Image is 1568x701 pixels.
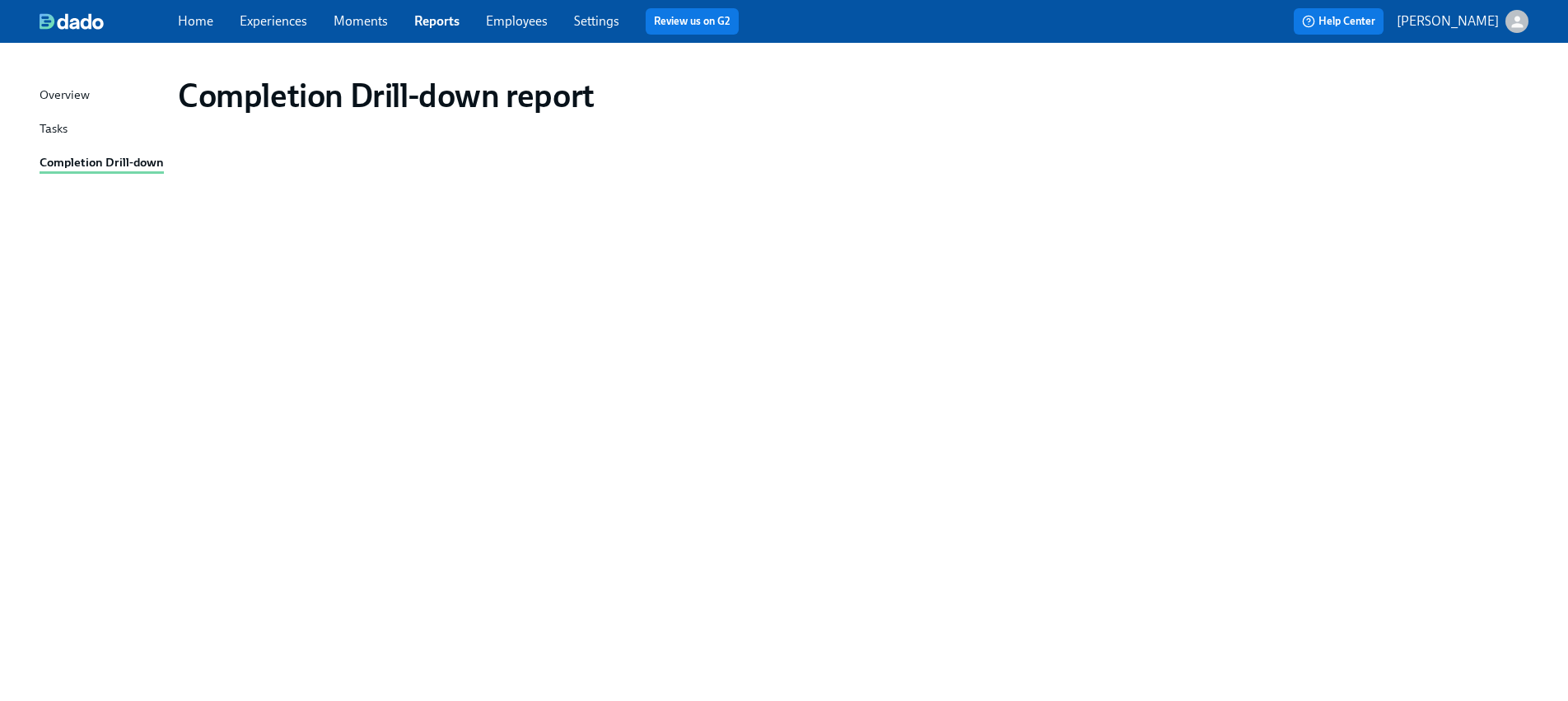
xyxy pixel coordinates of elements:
[654,13,730,30] a: Review us on G2
[1397,10,1528,33] button: [PERSON_NAME]
[240,13,307,29] a: Experiences
[40,119,68,140] div: Tasks
[646,8,739,35] button: Review us on G2
[40,153,164,174] div: Completion Drill-down
[1302,13,1375,30] span: Help Center
[1397,12,1499,30] p: [PERSON_NAME]
[40,86,90,106] div: Overview
[574,13,619,29] a: Settings
[178,76,595,115] h1: Completion Drill-down report
[40,86,165,106] a: Overview
[486,13,548,29] a: Employees
[1294,8,1384,35] button: Help Center
[40,153,165,174] a: Completion Drill-down
[334,13,388,29] a: Moments
[40,13,104,30] img: dado
[40,119,165,140] a: Tasks
[414,13,460,29] a: Reports
[178,13,213,29] a: Home
[40,13,178,30] a: dado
